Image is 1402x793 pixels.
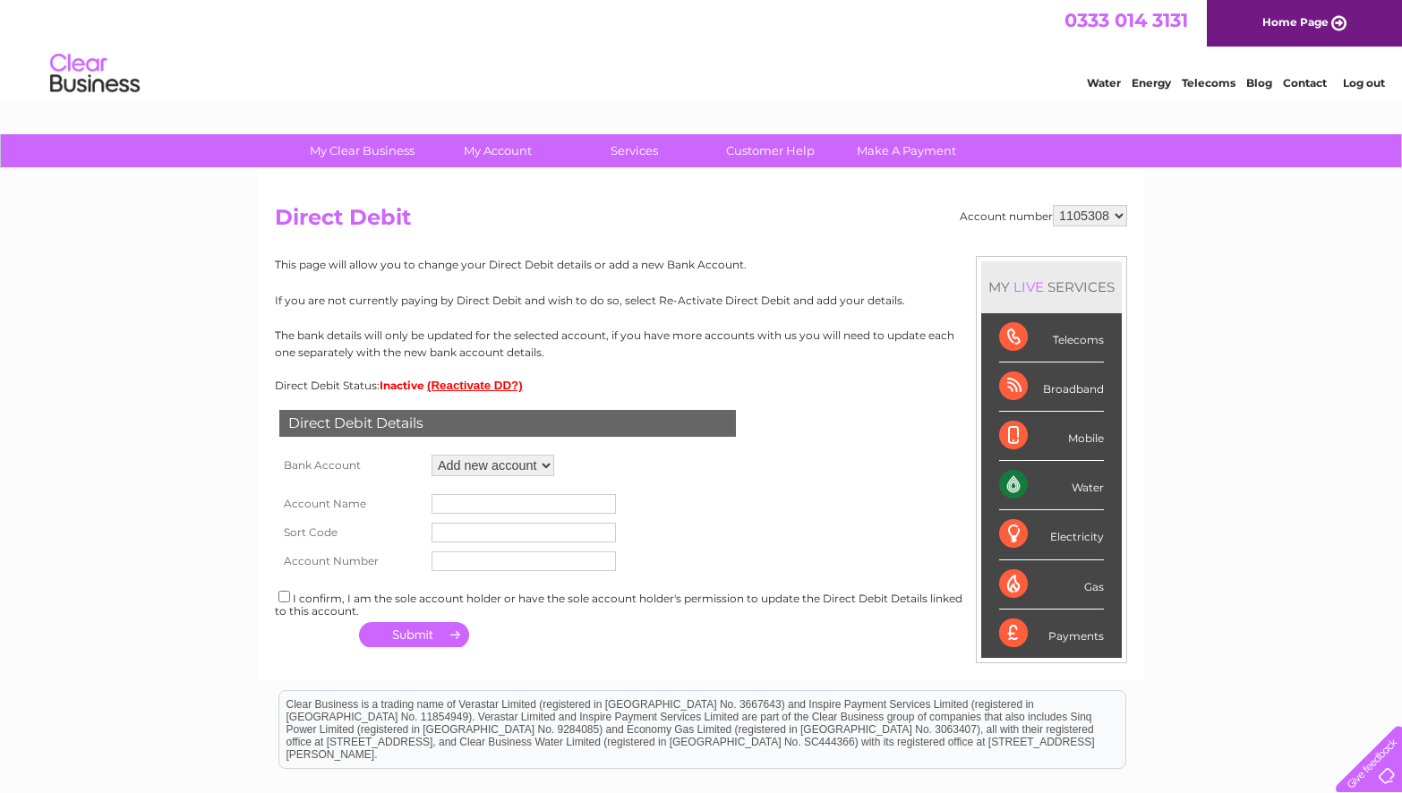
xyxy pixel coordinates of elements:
[833,134,980,167] a: Make A Payment
[424,134,572,167] a: My Account
[275,292,1127,309] p: If you are not currently paying by Direct Debit and wish to do so, select Re-Activate Direct Debi...
[275,256,1127,273] p: This page will allow you to change your Direct Debit details or add a new Bank Account.
[560,134,708,167] a: Services
[1246,76,1272,90] a: Blog
[275,327,1127,361] p: The bank details will only be updated for the selected account, if you have more accounts with us...
[960,205,1127,226] div: Account number
[279,410,736,437] div: Direct Debit Details
[427,379,523,392] button: (Reactivate DD?)
[999,461,1104,510] div: Water
[1283,76,1327,90] a: Contact
[275,205,1127,239] h2: Direct Debit
[288,134,436,167] a: My Clear Business
[981,261,1122,312] div: MY SERVICES
[49,47,141,101] img: logo.png
[999,510,1104,559] div: Electricity
[999,412,1104,461] div: Mobile
[999,560,1104,610] div: Gas
[999,313,1104,362] div: Telecoms
[275,379,1127,392] div: Direct Debit Status:
[1343,76,1385,90] a: Log out
[999,610,1104,658] div: Payments
[275,490,427,518] th: Account Name
[275,588,1127,618] div: I confirm, I am the sole account holder or have the sole account holder's permission to update th...
[1132,76,1171,90] a: Energy
[279,10,1125,87] div: Clear Business is a trading name of Verastar Limited (registered in [GEOGRAPHIC_DATA] No. 3667643...
[697,134,844,167] a: Customer Help
[1064,9,1188,31] a: 0333 014 3131
[999,362,1104,412] div: Broadband
[275,518,427,547] th: Sort Code
[1010,278,1047,295] div: LIVE
[1182,76,1235,90] a: Telecoms
[1087,76,1121,90] a: Water
[275,547,427,576] th: Account Number
[380,379,424,392] span: Inactive
[275,450,427,481] th: Bank Account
